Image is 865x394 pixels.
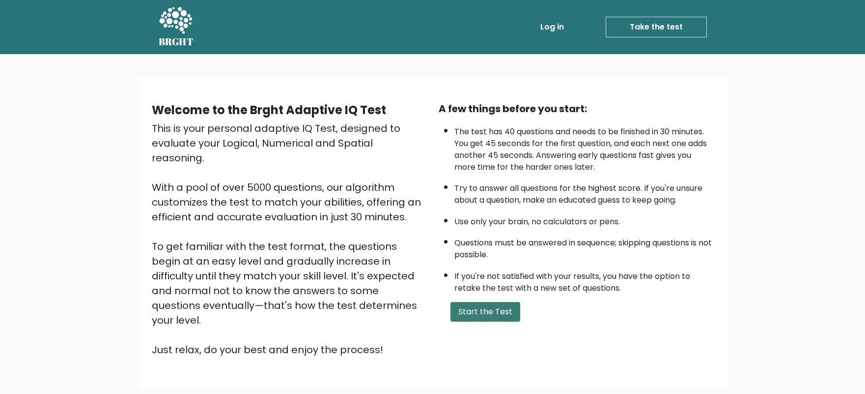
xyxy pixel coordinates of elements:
div: A few things before you start: [439,101,714,116]
div: This is your personal adaptive IQ Test, designed to evaluate your Logical, Numerical and Spatial ... [152,121,427,357]
b: Welcome to the Brght Adaptive IQ Test [152,102,386,118]
a: Take the test [606,17,707,37]
li: The test has 40 questions and needs to be finished in 30 minutes. You get 45 seconds for the firs... [454,121,714,173]
li: If you're not satisfied with your results, you have the option to retake the test with a new set ... [454,266,714,294]
button: Start the Test [450,302,520,322]
a: BRGHT [159,4,194,50]
li: Try to answer all questions for the highest score. If you're unsure about a question, make an edu... [454,178,714,206]
li: Questions must be answered in sequence; skipping questions is not possible. [454,232,714,261]
li: Use only your brain, no calculators or pens. [454,211,714,228]
a: Log in [536,17,568,37]
h5: BRGHT [159,36,194,48]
